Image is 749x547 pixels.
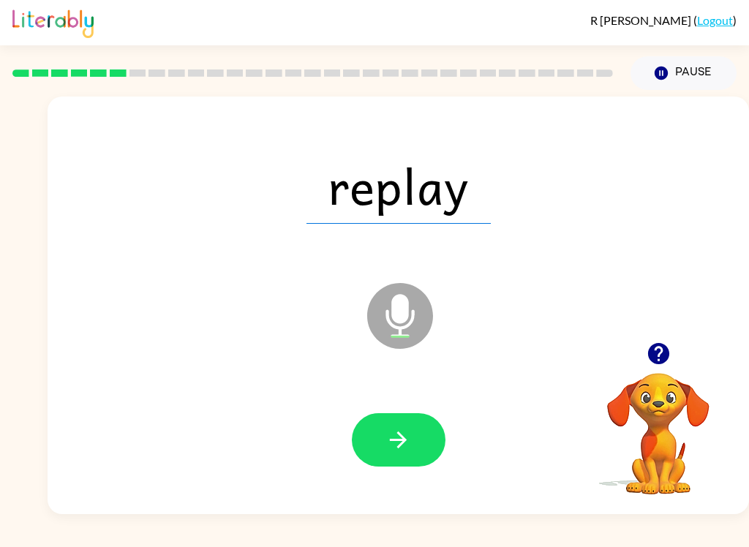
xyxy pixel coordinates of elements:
[306,148,491,224] span: replay
[590,13,693,27] span: R [PERSON_NAME]
[631,56,737,90] button: Pause
[12,6,94,38] img: Literably
[585,350,731,497] video: Your browser must support playing .mp4 files to use Literably. Please try using another browser.
[590,13,737,27] div: ( )
[697,13,733,27] a: Logout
